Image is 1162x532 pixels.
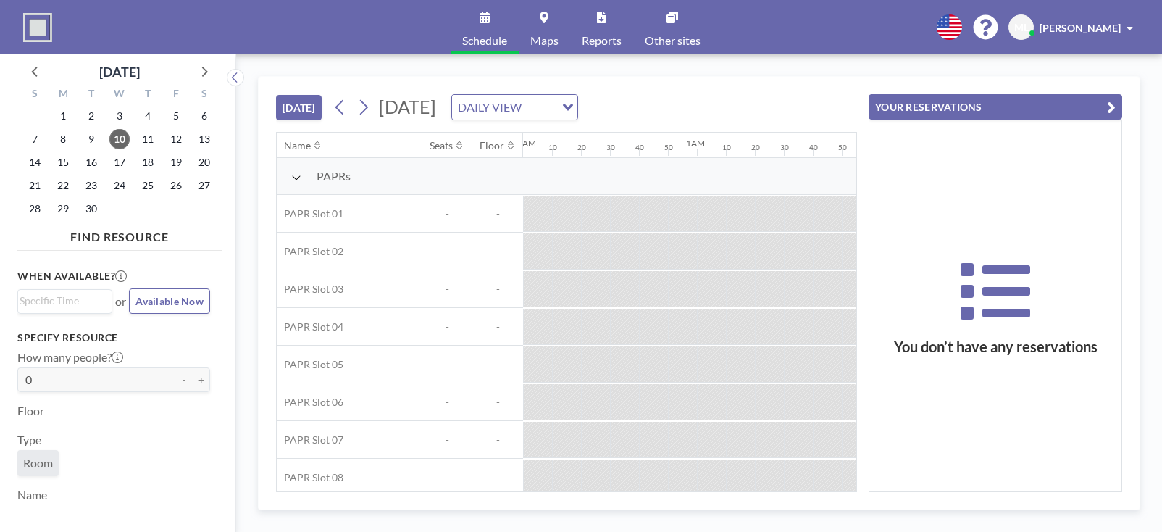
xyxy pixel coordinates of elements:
div: S [190,86,218,104]
span: PAPR Slot 08 [277,471,343,484]
h3: Specify resource [17,331,210,344]
span: Friday, September 12, 2025 [166,129,186,149]
span: PAPR Slot 03 [277,283,343,296]
div: Name [284,139,311,152]
span: Monday, September 8, 2025 [53,129,73,149]
span: Tuesday, September 2, 2025 [81,106,101,126]
div: 30 [780,143,789,152]
span: - [472,433,523,446]
span: DAILY VIEW [455,98,524,117]
span: Maps [530,35,559,46]
button: Available Now [129,288,210,314]
span: - [422,207,472,220]
span: - [472,245,523,258]
span: Monday, September 22, 2025 [53,175,73,196]
span: PAPR Slot 02 [277,245,343,258]
div: 50 [838,143,847,152]
span: Wednesday, September 24, 2025 [109,175,130,196]
span: Reports [582,35,622,46]
div: Floor [480,139,504,152]
button: + [193,367,210,392]
span: Wednesday, September 17, 2025 [109,152,130,173]
div: Search for option [18,290,112,312]
div: 20 [577,143,586,152]
span: Thursday, September 11, 2025 [138,129,158,149]
div: 40 [635,143,644,152]
span: - [472,358,523,371]
input: Search for option [526,98,553,117]
span: Wednesday, September 3, 2025 [109,106,130,126]
span: Monday, September 29, 2025 [53,199,73,219]
button: YOUR RESERVATIONS [869,94,1122,120]
span: Friday, September 19, 2025 [166,152,186,173]
div: 40 [809,143,818,152]
span: Saturday, September 13, 2025 [194,129,214,149]
span: PAPR Slot 05 [277,358,343,371]
label: How many people? [17,350,123,365]
span: Monday, September 1, 2025 [53,106,73,126]
div: [DATE] [99,62,140,82]
span: or [115,294,126,309]
span: - [422,245,472,258]
span: PAPR Slot 07 [277,433,343,446]
span: Thursday, September 25, 2025 [138,175,158,196]
div: 30 [606,143,615,152]
button: [DATE] [276,95,322,120]
button: - [175,367,193,392]
span: Other sites [645,35,701,46]
span: Sunday, September 7, 2025 [25,129,45,149]
div: Seats [430,139,453,152]
span: Tuesday, September 9, 2025 [81,129,101,149]
div: W [106,86,134,104]
span: - [422,283,472,296]
span: [PERSON_NAME] [1040,22,1121,34]
div: T [78,86,106,104]
label: Type [17,433,41,447]
span: Sunday, September 28, 2025 [25,199,45,219]
span: [DATE] [379,96,436,117]
label: Name [17,488,47,502]
input: Search for option [20,293,104,309]
span: Sunday, September 21, 2025 [25,175,45,196]
span: - [422,320,472,333]
span: Friday, September 5, 2025 [166,106,186,126]
h4: FIND RESOURCE [17,224,222,244]
span: PAPRs [317,169,351,183]
span: - [472,471,523,484]
div: 12AM [512,138,536,149]
span: Tuesday, September 23, 2025 [81,175,101,196]
span: Room [23,456,53,470]
span: - [422,471,472,484]
span: Tuesday, September 30, 2025 [81,199,101,219]
span: Thursday, September 4, 2025 [138,106,158,126]
span: PAPR Slot 06 [277,396,343,409]
label: Floor [17,404,44,418]
span: - [422,396,472,409]
span: PAPR Slot 04 [277,320,343,333]
div: 10 [548,143,557,152]
img: organization-logo [23,13,52,42]
span: - [472,396,523,409]
span: - [472,207,523,220]
div: M [49,86,78,104]
div: Search for option [452,95,577,120]
span: - [422,358,472,371]
span: - [472,283,523,296]
span: Monday, September 15, 2025 [53,152,73,173]
div: S [21,86,49,104]
span: - [472,320,523,333]
span: Saturday, September 27, 2025 [194,175,214,196]
span: Wednesday, September 10, 2025 [109,129,130,149]
span: ML [1014,21,1029,34]
span: Saturday, September 20, 2025 [194,152,214,173]
span: Available Now [135,295,204,307]
span: Schedule [462,35,507,46]
div: 1AM [686,138,705,149]
span: Sunday, September 14, 2025 [25,152,45,173]
div: F [162,86,190,104]
div: T [133,86,162,104]
span: Friday, September 26, 2025 [166,175,186,196]
h3: You don’t have any reservations [869,338,1121,356]
div: 10 [722,143,731,152]
div: 20 [751,143,760,152]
